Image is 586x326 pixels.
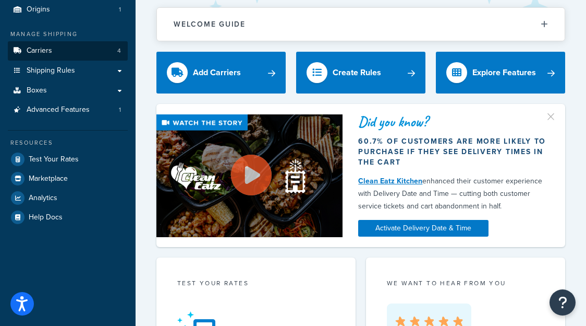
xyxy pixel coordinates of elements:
[29,155,79,164] span: Test Your Rates
[8,61,128,80] a: Shipping Rules
[8,81,128,100] a: Boxes
[27,66,75,75] span: Shipping Rules
[358,114,550,129] div: Did you know?
[296,52,425,94] a: Create Rules
[193,65,241,80] div: Add Carriers
[472,65,536,80] div: Explore Features
[156,52,286,94] a: Add Carriers
[8,138,128,147] div: Resources
[29,213,63,222] span: Help Docs
[358,136,550,168] div: 60.7% of customers are more likely to purchase if they see delivery times in the cart
[157,8,565,41] button: Welcome Guide
[27,5,50,14] span: Origins
[27,106,90,114] span: Advanced Features
[333,65,381,80] div: Create Rules
[8,189,128,207] a: Analytics
[387,278,544,288] p: we want to hear from you
[27,86,47,95] span: Boxes
[8,100,128,120] a: Advanced Features1
[8,208,128,227] a: Help Docs
[8,30,128,39] div: Manage Shipping
[27,46,52,55] span: Carriers
[550,289,576,316] button: Open Resource Center
[119,5,121,14] span: 1
[29,194,57,203] span: Analytics
[117,46,121,55] span: 4
[177,278,335,290] div: Test your rates
[29,174,68,183] span: Marketplace
[8,150,128,169] a: Test Your Rates
[156,114,343,238] img: Video thumbnail
[174,20,246,28] h2: Welcome Guide
[8,41,128,61] a: Carriers4
[119,106,121,114] span: 1
[358,175,550,213] div: enhanced their customer experience with Delivery Date and Time — cutting both customer service ti...
[358,176,422,187] a: Clean Eatz Kitchen
[436,52,565,94] a: Explore Features
[358,220,489,237] a: Activate Delivery Date & Time
[8,169,128,188] a: Marketplace
[8,100,128,120] li: Advanced Features
[8,41,128,61] li: Carriers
